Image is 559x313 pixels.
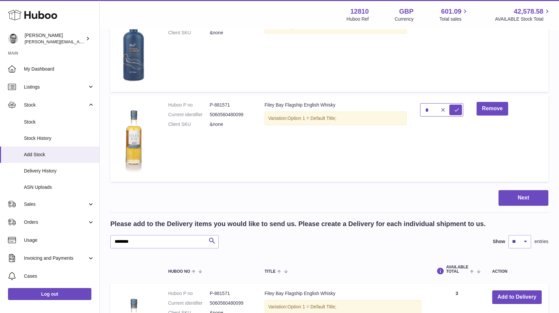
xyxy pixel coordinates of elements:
[168,30,210,36] dt: Client SKU
[493,238,505,245] label: Show
[25,39,133,44] span: [PERSON_NAME][EMAIL_ADDRESS][DOMAIN_NAME]
[514,7,543,16] span: 42,578.58
[24,184,94,190] span: ASN Uploads
[499,190,548,206] button: Next
[24,201,87,207] span: Sales
[168,102,210,108] dt: Huboo P no
[24,237,94,243] span: Usage
[439,16,469,22] span: Total sales
[210,300,251,306] dd: 5060560480099
[399,7,413,16] strong: GBP
[287,304,336,309] span: Option 1 = Default Title;
[66,42,71,47] img: tab_keywords_by_traffic_grey.svg
[24,168,94,174] span: Delivery History
[24,66,94,72] span: My Dashboard
[350,7,369,16] strong: 12810
[117,11,150,84] img: Spirit of Yorkshire Cream Liqueur
[17,17,73,23] div: Domain: [DOMAIN_NAME]
[168,269,190,274] span: Huboo no
[534,238,548,245] span: entries
[18,42,23,47] img: tab_domain_overview_orange.svg
[210,121,251,128] dd: &none
[24,273,94,279] span: Cases
[446,265,468,274] span: AVAILABLE Total
[168,112,210,118] dt: Current identifier
[25,32,84,45] div: [PERSON_NAME]
[265,112,407,125] div: Variation:
[495,7,551,22] a: 42,578.58 AVAILABLE Stock Total
[347,16,369,22] div: Huboo Ref
[495,16,551,22] span: AVAILABLE Stock Total
[168,300,210,306] dt: Current identifier
[11,11,16,16] img: logo_orange.svg
[25,43,59,47] div: Domain Overview
[287,24,336,30] span: Option 1 = Default Title;
[24,135,94,142] span: Stock History
[210,290,251,297] dd: P-881571
[11,17,16,23] img: website_grey.svg
[265,269,276,274] span: Title
[117,102,150,173] img: Filey Bay Flagship English Whisky
[8,288,91,300] a: Log out
[24,219,87,225] span: Orders
[258,95,413,182] td: Filey Bay Flagship English Whisky
[395,16,414,22] div: Currency
[110,219,486,228] h2: Please add to the Delivery items you would like to send us. Please create a Delivery for each ind...
[439,7,469,22] a: 601.09 Total sales
[477,102,508,116] button: Remove
[19,11,33,16] div: v 4.0.25
[441,7,461,16] span: 601.09
[210,102,251,108] dd: P-881571
[24,255,87,261] span: Invoicing and Payments
[8,34,18,44] img: alex@digidistiller.com
[258,4,413,92] td: Spirit of Yorkshire Cream Liqueur
[24,102,87,108] span: Stock
[73,43,112,47] div: Keywords by Traffic
[24,84,87,90] span: Listings
[492,290,542,304] button: Add to Delivery
[492,269,542,274] div: Action
[287,116,336,121] span: Option 1 = Default Title;
[210,30,251,36] dd: &none
[168,290,210,297] dt: Huboo P no
[24,152,94,158] span: Add Stock
[210,112,251,118] dd: 5060560480099
[24,119,94,125] span: Stock
[168,121,210,128] dt: Client SKU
